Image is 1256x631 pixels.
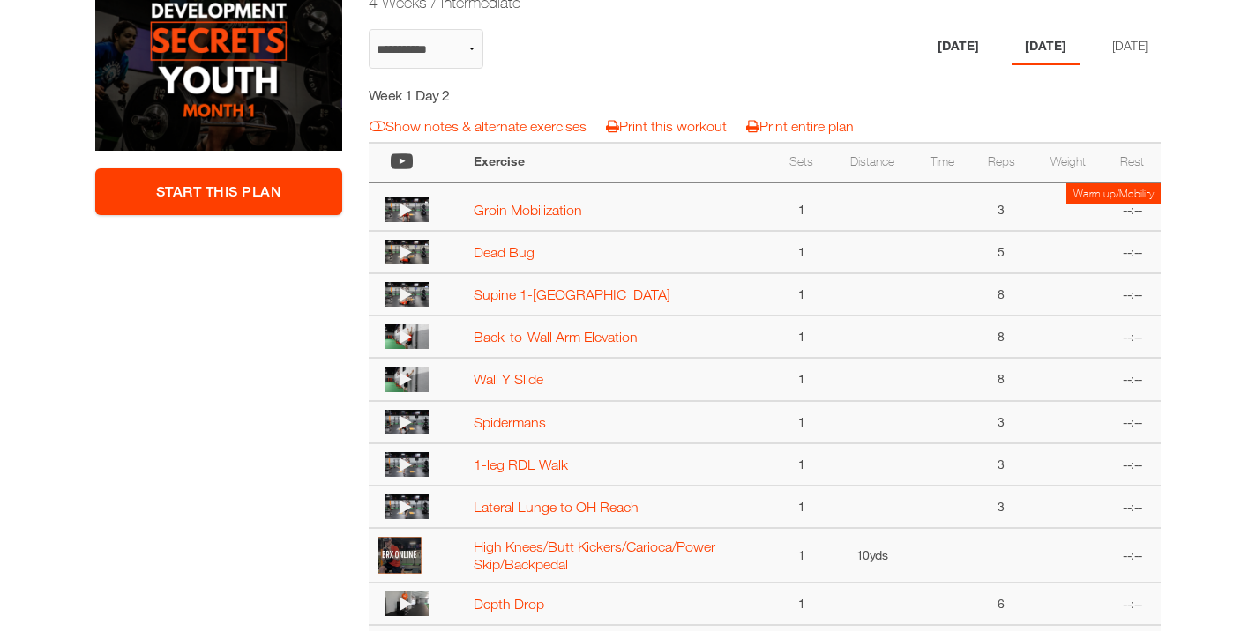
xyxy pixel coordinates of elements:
[774,528,830,583] td: 1
[474,457,568,472] a: 1-leg RDL Walk
[474,538,715,572] a: High Knees/Butt Kickers/Carioca/Power Skip/Backpedal
[970,273,1032,315] td: 8
[1066,183,1161,204] td: Warm up/Mobility
[774,358,830,400] td: 1
[474,286,670,302] a: Supine 1-[GEOGRAPHIC_DATA]
[1104,315,1161,358] td: --:--
[774,583,830,625] td: 1
[474,414,546,430] a: Spidermans
[474,371,543,387] a: Wall Y Slide
[1104,358,1161,400] td: --:--
[774,143,830,182] th: Sets
[385,324,429,349] img: thumbnail.png
[1032,143,1104,182] th: Weight
[606,118,727,134] a: Print this workout
[914,143,970,182] th: Time
[474,596,544,612] a: Depth Drop
[1104,143,1161,182] th: Rest
[970,182,1032,232] td: 3
[474,499,639,515] a: Lateral Lunge to OH Reach
[1104,528,1161,583] td: --:--
[1104,443,1161,486] td: --:--
[370,118,587,134] a: Show notes & alternate exercises
[830,528,915,583] td: 10
[465,143,774,182] th: Exercise
[970,486,1032,528] td: 3
[385,452,429,477] img: thumbnail.png
[870,547,888,562] span: yds
[970,583,1032,625] td: 6
[1099,29,1161,65] li: Day 3
[746,118,854,134] a: Print entire plan
[774,443,830,486] td: 1
[385,282,429,307] img: thumbnail.png
[1104,273,1161,315] td: --:--
[774,231,830,273] td: 1
[385,367,429,391] img: thumbnail.png
[378,537,422,574] img: profile.PNG
[1104,486,1161,528] td: --:--
[774,486,830,528] td: 1
[474,244,535,260] a: Dead Bug
[924,29,992,65] li: Day 1
[385,494,429,519] img: thumbnail.png
[774,273,830,315] td: 1
[1104,583,1161,625] td: --:--
[95,168,342,215] a: Start This Plan
[830,143,915,182] th: Distance
[1104,231,1161,273] td: --:--
[1104,401,1161,443] td: --:--
[970,443,1032,486] td: 3
[385,410,429,434] img: thumbnail.png
[474,202,582,218] a: Groin Mobilization
[774,401,830,443] td: 1
[474,329,638,345] a: Back-to-Wall Arm Elevation
[385,197,429,222] img: thumbnail.png
[970,143,1032,182] th: Reps
[774,182,830,232] td: 1
[369,85,684,105] h5: Week 1 Day 2
[1012,29,1080,65] li: Day 2
[970,401,1032,443] td: 3
[970,315,1032,358] td: 8
[970,231,1032,273] td: 5
[774,315,830,358] td: 1
[1104,182,1161,232] td: --:--
[385,240,429,264] img: thumbnail.png
[385,591,429,616] img: thumbnail.png
[970,358,1032,400] td: 8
